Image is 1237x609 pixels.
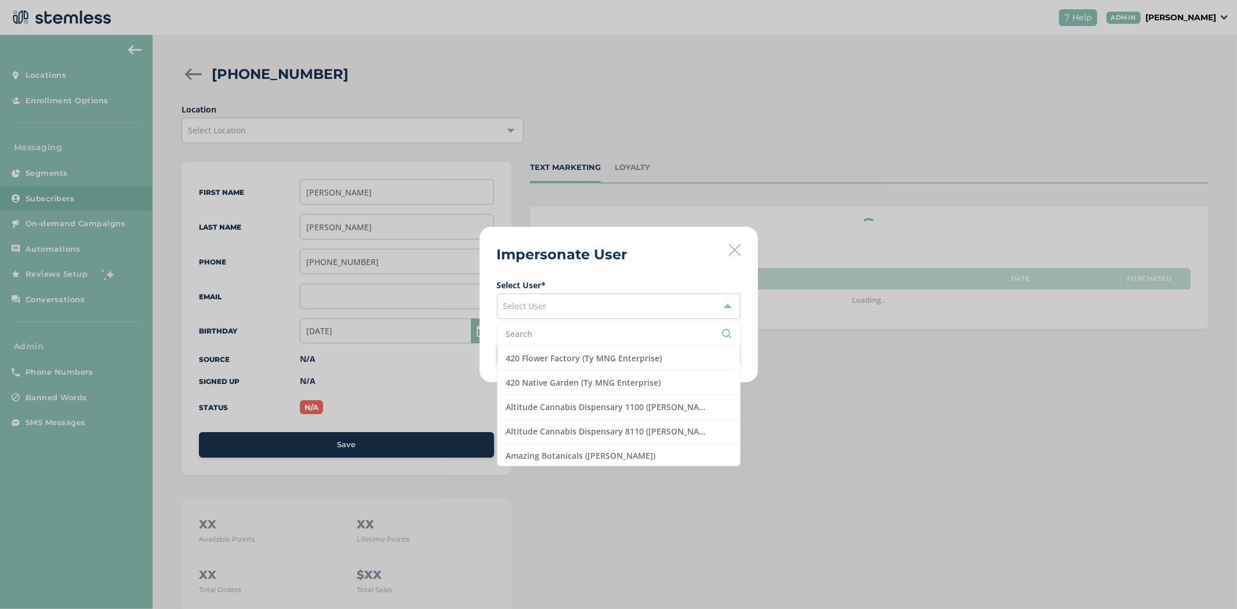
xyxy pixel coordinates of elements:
li: Altitude Cannabis Dispensary 1100 ([PERSON_NAME]) [498,395,740,419]
h2: Impersonate User [497,244,627,265]
li: Amazing Botanicals ([PERSON_NAME]) [498,444,740,468]
iframe: Chat Widget [1179,553,1237,609]
li: Altitude Cannabis Dispensary 8110 ([PERSON_NAME]) [498,419,740,444]
li: 420 Native Garden (Ty MNG Enterprise) [498,371,740,395]
span: Select User [503,300,547,311]
li: 420 Flower Factory (Ty MNG Enterprise) [498,346,740,371]
label: Select User [497,279,741,291]
input: Search [506,328,731,340]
